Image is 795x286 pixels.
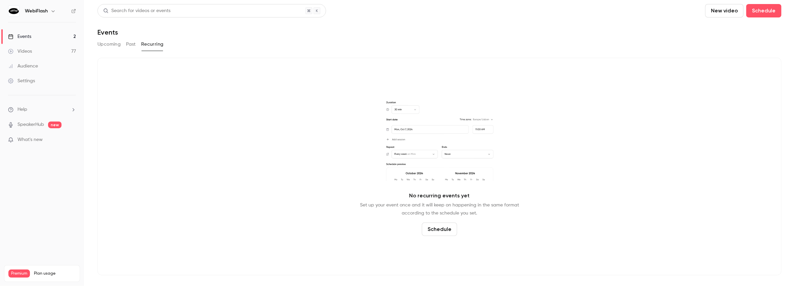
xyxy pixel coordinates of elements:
[17,121,44,128] a: SpeakerHub
[8,78,35,84] div: Settings
[705,4,744,17] button: New video
[68,137,76,143] iframe: Noticeable Trigger
[360,201,519,217] p: Set up your event once and it will keep on happening in the same format according to the schedule...
[8,63,38,69] div: Audience
[8,48,32,55] div: Videos
[8,6,19,16] img: WebiFlash
[97,28,118,36] h1: Events
[17,136,43,143] span: What's new
[746,4,782,17] button: Schedule
[422,223,457,236] button: Schedule
[103,7,170,14] div: Search for videos or events
[126,39,136,50] button: Past
[48,122,62,128] span: new
[17,106,27,113] span: Help
[97,39,121,50] button: Upcoming
[25,8,48,14] h6: WebiFlash
[8,106,76,113] li: help-dropdown-opener
[8,270,30,278] span: Premium
[8,33,31,40] div: Events
[34,271,76,276] span: Plan usage
[409,192,470,200] p: No recurring events yet
[141,39,164,50] button: Recurring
